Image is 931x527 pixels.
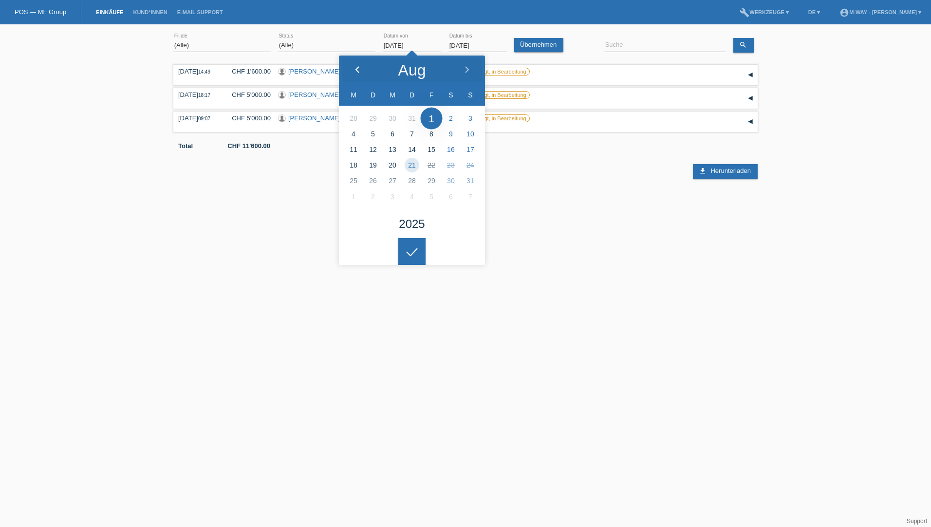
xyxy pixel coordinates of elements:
div: auf-/zuklappen [743,68,758,82]
i: download [699,167,707,175]
a: Übernehmen [514,38,563,52]
div: [DATE] [178,91,217,98]
a: Support [907,518,927,525]
span: 09:07 [198,116,210,121]
b: Total [178,142,193,150]
i: search [739,41,747,49]
span: Herunterladen [710,167,750,174]
a: DE ▾ [803,9,825,15]
span: 14:49 [198,69,210,75]
div: CHF 5'000.00 [224,91,271,98]
a: E-Mail Support [172,9,228,15]
a: Kund*innen [128,9,172,15]
a: download Herunterladen [693,164,758,179]
a: buildWerkzeuge ▾ [735,9,794,15]
a: [PERSON_NAME] [288,68,340,75]
span: 18:17 [198,93,210,98]
div: CHF 5'000.00 [224,114,271,122]
a: search [733,38,754,53]
div: [DATE] [178,68,217,75]
a: [PERSON_NAME] [288,91,340,98]
i: build [740,8,749,18]
b: CHF 11'600.00 [227,142,270,150]
div: auf-/zuklappen [743,91,758,106]
a: POS — MF Group [15,8,66,16]
label: Unbestätigt, in Bearbeitung [458,114,530,122]
div: [DATE] [178,114,217,122]
i: account_circle [839,8,849,18]
div: auf-/zuklappen [743,114,758,129]
div: CHF 1'600.00 [224,68,271,75]
a: account_circlem-way - [PERSON_NAME] ▾ [835,9,926,15]
label: Unbestätigt, in Bearbeitung [458,91,530,99]
label: Unbestätigt, in Bearbeitung [458,68,530,75]
div: 2025 [399,218,425,230]
a: Einkäufe [91,9,128,15]
a: [PERSON_NAME] [288,114,340,122]
div: Aug [398,62,426,78]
